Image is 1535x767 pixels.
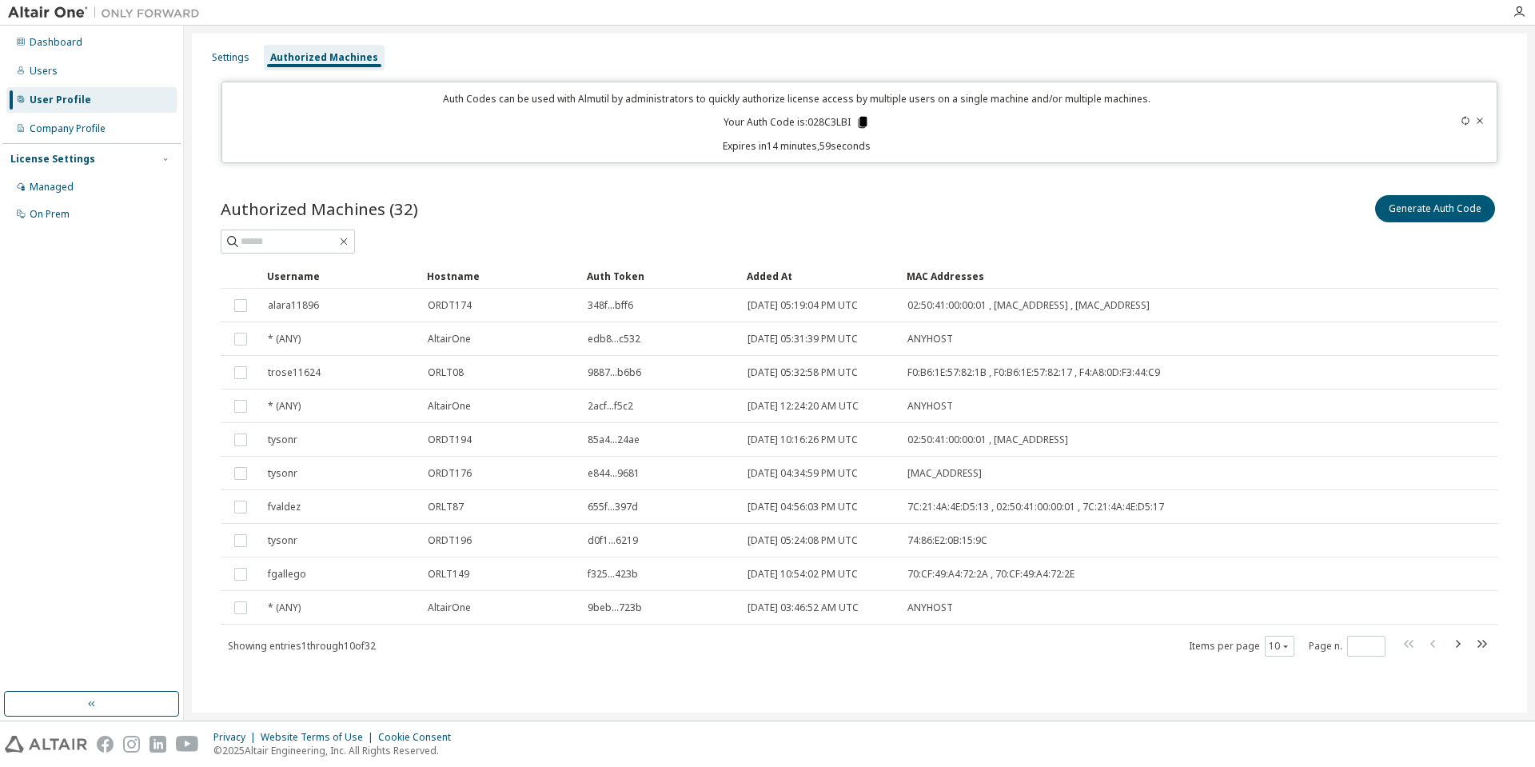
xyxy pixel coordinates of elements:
[588,501,638,513] span: 655f...397d
[232,139,1362,153] p: Expires in 14 minutes, 59 seconds
[588,333,640,346] span: edb8...c532
[748,568,858,581] span: [DATE] 10:54:02 PM UTC
[748,400,859,413] span: [DATE] 12:24:20 AM UTC
[907,501,1164,513] span: 7C:21:4A:4E:D5:13 , 02:50:41:00:00:01 , 7C:21:4A:4E:D5:17
[907,534,987,547] span: 74:86:E2:0B:15:9C
[30,65,58,78] div: Users
[97,736,114,753] img: facebook.svg
[588,433,640,446] span: 85a4...24ae
[748,433,858,446] span: [DATE] 10:16:26 PM UTC
[150,736,166,753] img: linkedin.svg
[427,263,574,289] div: Hostname
[588,467,640,480] span: e844...9681
[907,467,982,480] span: [MAC_ADDRESS]
[907,568,1074,581] span: 70:CF:49:A4:72:2A , 70:CF:49:A4:72:2E
[30,36,82,49] div: Dashboard
[176,736,199,753] img: youtube.svg
[213,731,261,744] div: Privacy
[588,601,642,614] span: 9beb...723b
[907,299,1150,312] span: 02:50:41:00:00:01 , [MAC_ADDRESS] , [MAC_ADDRESS]
[428,501,464,513] span: ORLT87
[268,534,297,547] span: tysonr
[30,208,70,221] div: On Prem
[428,333,471,346] span: AltairOne
[123,736,140,753] img: instagram.svg
[267,263,414,289] div: Username
[30,94,91,106] div: User Profile
[30,181,74,194] div: Managed
[268,400,301,413] span: * (ANY)
[748,333,858,346] span: [DATE] 05:31:39 PM UTC
[268,433,297,446] span: tysonr
[588,568,638,581] span: f325...423b
[5,736,87,753] img: altair_logo.svg
[588,366,641,379] span: 9887...b6b6
[232,92,1362,106] p: Auth Codes can be used with Almutil by administrators to quickly authorize license access by mult...
[1189,636,1294,657] span: Items per page
[747,263,894,289] div: Added At
[724,115,870,130] p: Your Auth Code is: 028C3LBI
[268,568,306,581] span: fgallego
[907,433,1068,446] span: 02:50:41:00:00:01 , [MAC_ADDRESS]
[221,198,418,220] span: Authorized Machines (32)
[907,366,1160,379] span: F0:B6:1E:57:82:1B , F0:B6:1E:57:82:17 , F4:A8:0D:F3:44:C9
[268,299,319,312] span: alara11896
[428,299,472,312] span: ORDT174
[588,400,633,413] span: 2acf...f5c2
[1309,636,1385,657] span: Page n.
[268,467,297,480] span: tysonr
[907,263,1335,289] div: MAC Addresses
[268,601,301,614] span: * (ANY)
[213,744,460,757] p: © 2025 Altair Engineering, Inc. All Rights Reserved.
[748,501,858,513] span: [DATE] 04:56:03 PM UTC
[748,467,858,480] span: [DATE] 04:34:59 PM UTC
[907,601,953,614] span: ANYHOST
[588,299,633,312] span: 348f...bff6
[428,467,472,480] span: ORDT176
[268,501,301,513] span: fvaldez
[428,366,464,379] span: ORLT08
[30,122,106,135] div: Company Profile
[212,51,249,64] div: Settings
[8,5,208,21] img: Altair One
[268,333,301,346] span: * (ANY)
[587,263,734,289] div: Auth Token
[907,333,953,346] span: ANYHOST
[748,601,859,614] span: [DATE] 03:46:52 AM UTC
[228,639,376,653] span: Showing entries 1 through 10 of 32
[748,366,858,379] span: [DATE] 05:32:58 PM UTC
[270,51,378,64] div: Authorized Machines
[428,400,471,413] span: AltairOne
[268,366,321,379] span: trose11624
[748,299,858,312] span: [DATE] 05:19:04 PM UTC
[907,400,953,413] span: ANYHOST
[10,153,95,166] div: License Settings
[1269,640,1290,653] button: 10
[261,731,378,744] div: Website Terms of Use
[748,534,858,547] span: [DATE] 05:24:08 PM UTC
[428,534,472,547] span: ORDT196
[588,534,638,547] span: d0f1...6219
[378,731,460,744] div: Cookie Consent
[428,601,471,614] span: AltairOne
[428,433,472,446] span: ORDT194
[1375,195,1495,222] button: Generate Auth Code
[428,568,469,581] span: ORLT149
